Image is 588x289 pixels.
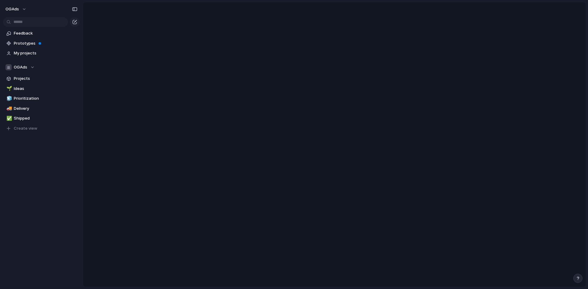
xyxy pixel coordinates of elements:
span: Projects [14,76,77,82]
div: ✅ [6,115,11,122]
button: OGAds [3,63,80,72]
button: Create view [3,124,80,133]
span: Create view [14,125,37,132]
a: 🧊Prioritization [3,94,80,103]
button: 🌱 [6,86,12,92]
span: OGAds [6,6,19,12]
div: 🧊 [6,95,11,102]
span: Prioritization [14,95,77,102]
div: 🌱 [6,85,11,92]
span: OGAds [14,64,27,70]
span: Prototypes [14,40,77,46]
a: Prototypes [3,39,80,48]
button: ✅ [6,115,12,121]
a: 🚚Delivery [3,104,80,113]
span: My projects [14,50,77,56]
a: ✅Shipped [3,114,80,123]
span: Feedback [14,30,77,36]
button: 🚚 [6,106,12,112]
a: Feedback [3,29,80,38]
button: 🧊 [6,95,12,102]
a: 🌱Ideas [3,84,80,93]
span: Shipped [14,115,77,121]
div: 🚚 [6,105,11,112]
span: Delivery [14,106,77,112]
a: Projects [3,74,80,83]
span: Ideas [14,86,77,92]
button: OGAds [3,4,30,14]
a: My projects [3,49,80,58]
